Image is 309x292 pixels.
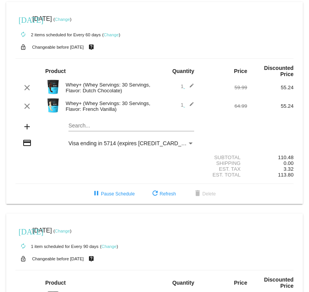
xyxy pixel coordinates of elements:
img: Image-1-Carousel-Whey-2lb-Dutch-Chocolate-no-badge-Transp.png [45,79,61,95]
strong: Discounted Price [264,65,294,77]
div: Subtotal [201,154,247,160]
span: 1 [181,102,194,108]
img: Image-1-Carousel-Whey-2lb-Vanilla-no-badge-Transp.png [45,98,61,113]
mat-icon: credit_card [22,138,32,148]
mat-icon: edit [185,102,194,111]
mat-icon: pause [92,189,101,199]
div: Whey+ (Whey Servings: 30 Servings, Flavor: Dutch Chocolate) [62,82,155,93]
small: ( ) [100,244,118,249]
mat-icon: delete [193,189,202,199]
strong: Quantity [172,68,194,74]
span: Refresh [150,191,176,197]
small: 1 item scheduled for Every 90 days [15,244,99,249]
span: 113.80 [278,172,294,178]
div: Whey+ (Whey Servings: 30 Servings, Flavor: French Vanilla) [62,100,155,112]
div: Shipping [201,160,247,166]
span: Pause Schedule [92,191,135,197]
span: Visa ending in 5714 (expires [CREDIT_CARD_DATA]) [68,140,198,146]
strong: Price [234,280,247,286]
strong: Quantity [172,280,194,286]
input: Search... [68,123,194,129]
mat-select: Payment Method [68,140,194,146]
mat-icon: lock_open [19,42,28,52]
small: Changeable before [DATE] [32,45,84,49]
small: 2 items scheduled for Every 60 days [15,32,101,37]
span: Delete [193,191,216,197]
a: Change [104,32,119,37]
span: 3.32 [283,166,294,172]
small: ( ) [53,17,72,22]
mat-icon: clear [22,83,32,92]
mat-icon: live_help [87,42,96,52]
button: Delete [187,187,222,201]
div: 55.24 [247,85,294,90]
mat-icon: live_help [87,254,96,264]
a: Change [55,229,70,233]
mat-icon: refresh [150,189,160,199]
mat-icon: [DATE] [19,226,28,236]
strong: Discounted Price [264,277,294,289]
mat-icon: add [22,122,32,131]
a: Change [55,17,70,22]
span: 0.00 [283,160,294,166]
small: ( ) [102,32,120,37]
small: ( ) [53,229,72,233]
mat-icon: autorenew [19,242,28,251]
div: 55.24 [247,103,294,109]
mat-icon: [DATE] [19,15,28,24]
div: 110.48 [247,154,294,160]
div: 64.99 [201,103,247,109]
button: Pause Schedule [85,187,141,201]
mat-icon: autorenew [19,30,28,39]
div: 59.99 [201,85,247,90]
button: Refresh [144,187,182,201]
span: 1 [181,83,194,89]
strong: Product [45,280,66,286]
div: Est. Tax [201,166,247,172]
mat-icon: clear [22,102,32,111]
mat-icon: edit [185,83,194,92]
small: Changeable before [DATE] [32,256,84,261]
a: Change [101,244,116,249]
strong: Price [234,68,247,74]
div: Est. Total [201,172,247,178]
mat-icon: lock_open [19,254,28,264]
strong: Product [45,68,66,74]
